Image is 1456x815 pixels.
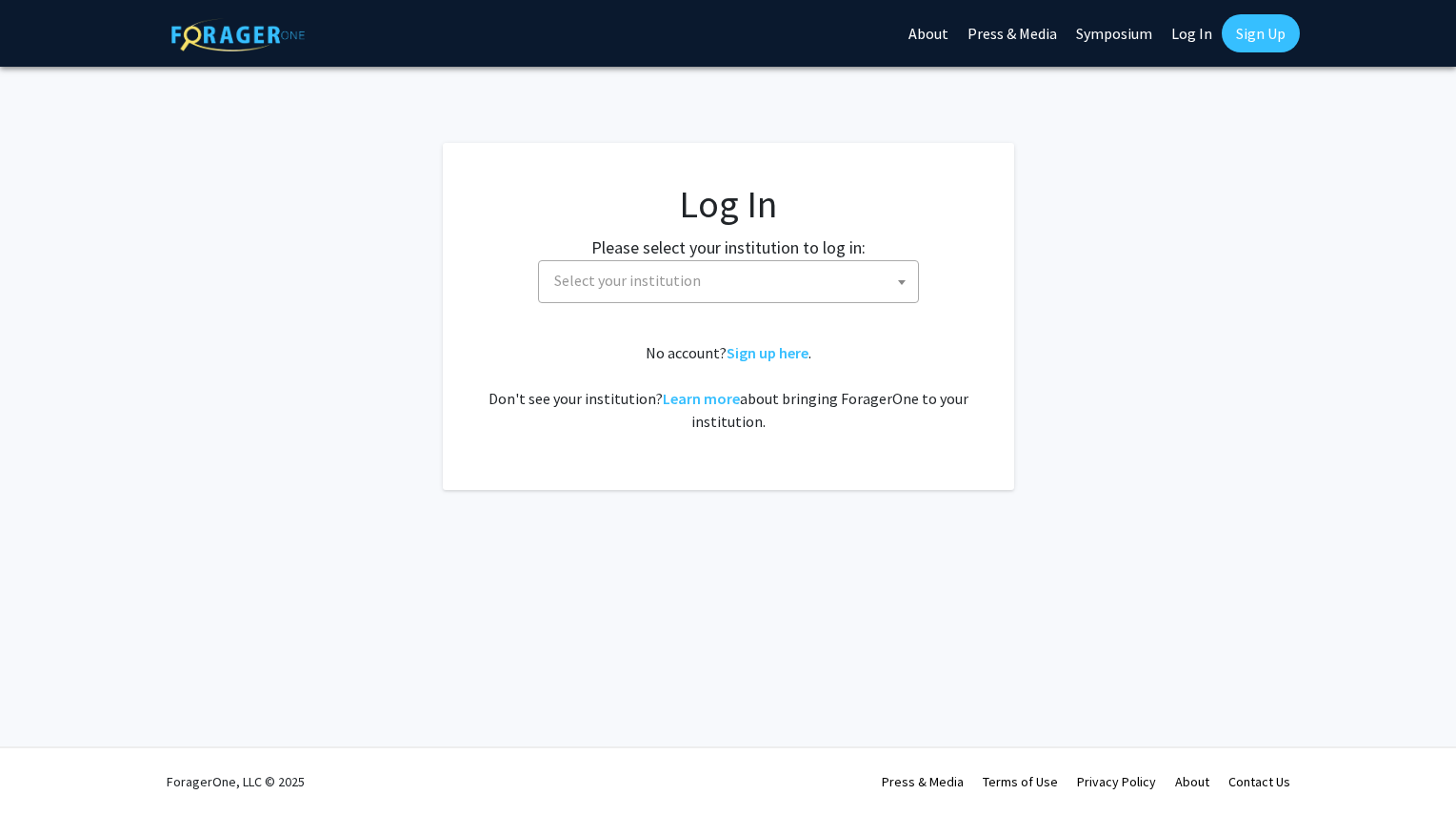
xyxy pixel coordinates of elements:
[538,260,919,303] span: Select your institution
[591,234,866,260] label: Please select your institution to log in:
[171,18,305,51] img: ForagerOne Logo
[481,181,976,227] h1: Log In
[1175,773,1209,790] a: About
[547,261,918,300] span: Select your institution
[727,343,808,362] a: Sign up here
[663,389,740,408] a: Learn more about bringing ForagerOne to your institution
[983,773,1058,790] a: Terms of Use
[1228,773,1290,790] a: Contact Us
[882,773,964,790] a: Press & Media
[554,271,701,290] span: Select your institution
[167,748,305,815] div: ForagerOne, LLC © 2025
[481,341,976,433] div: No account? . Don't see your institution? about bringing ForagerOne to your institution.
[1077,773,1156,790] a: Privacy Policy
[1222,14,1300,52] a: Sign Up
